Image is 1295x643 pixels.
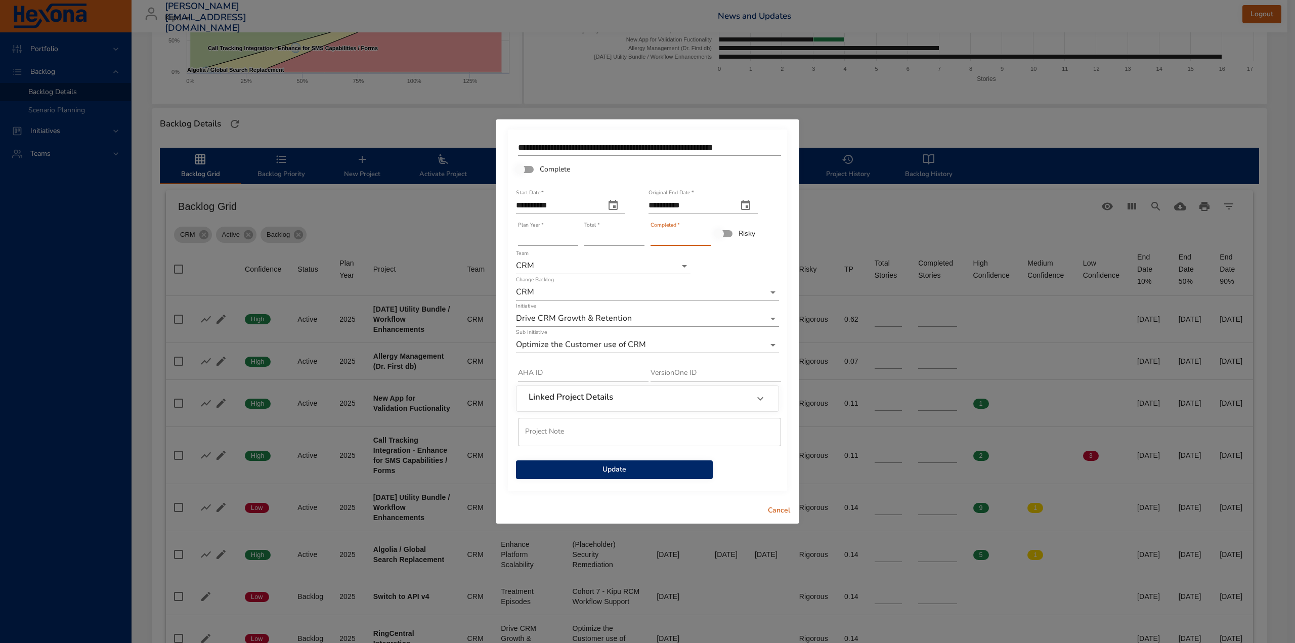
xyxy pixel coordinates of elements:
label: Change Backlog [516,277,554,282]
button: Cancel [763,501,795,520]
h6: Linked Project Details [529,392,613,402]
span: Cancel [767,504,791,517]
span: Complete [540,164,570,175]
label: Original End Date [649,190,694,195]
button: original end date [733,193,758,218]
label: Initiative [516,303,536,309]
div: CRM [516,258,690,274]
span: Risky [739,228,755,239]
button: start date [601,193,625,218]
label: Start Date [516,190,544,195]
span: Update [524,463,705,476]
div: CRM [516,284,779,301]
label: Total [584,222,599,228]
div: Drive CRM Growth & Retention [516,311,779,327]
label: Completed [651,222,680,228]
button: Update [516,460,713,479]
label: Sub Initiative [516,329,547,335]
label: Plan Year [518,222,543,228]
div: Optimize the Customer use of CRM [516,337,779,353]
div: Linked Project Details [516,386,779,411]
label: Team [516,250,529,256]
